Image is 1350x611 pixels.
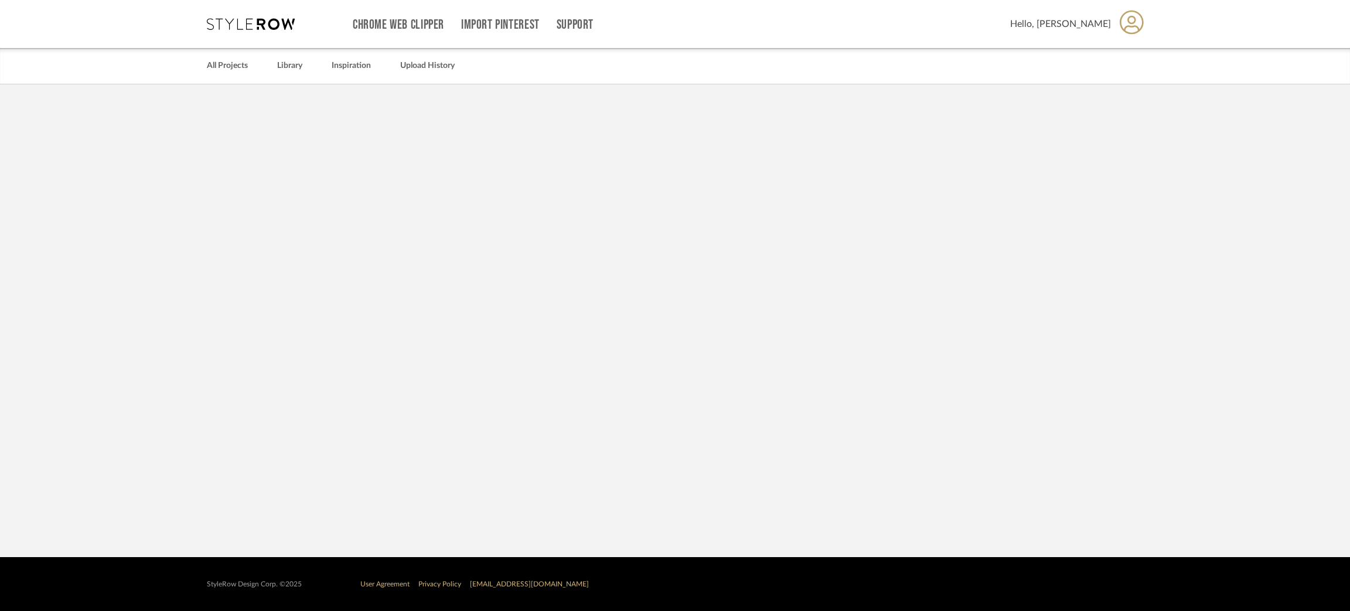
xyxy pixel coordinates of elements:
[207,58,248,74] a: All Projects
[207,580,302,589] div: StyleRow Design Corp. ©2025
[400,58,455,74] a: Upload History
[353,20,444,30] a: Chrome Web Clipper
[461,20,540,30] a: Import Pinterest
[360,581,410,588] a: User Agreement
[332,58,371,74] a: Inspiration
[277,58,302,74] a: Library
[557,20,594,30] a: Support
[1010,17,1111,31] span: Hello, [PERSON_NAME]
[470,581,589,588] a: [EMAIL_ADDRESS][DOMAIN_NAME]
[418,581,461,588] a: Privacy Policy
